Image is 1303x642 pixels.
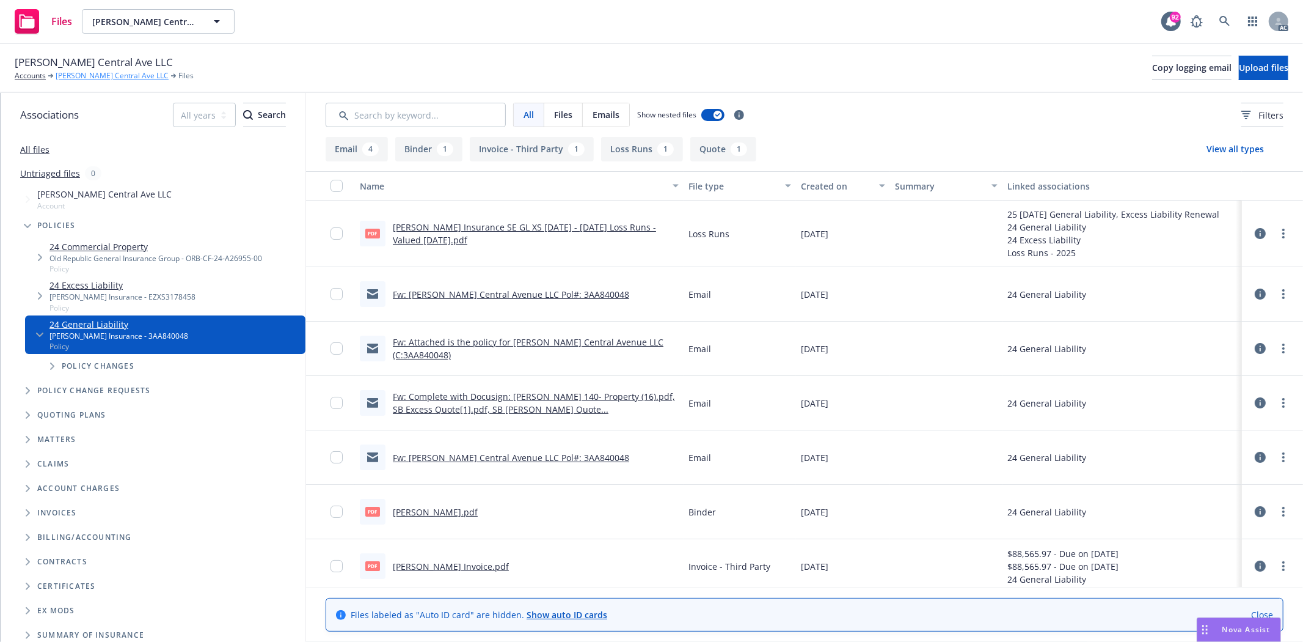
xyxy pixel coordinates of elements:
span: Email [688,397,711,410]
span: Files [178,70,194,81]
span: Account [37,201,172,211]
div: 24 General Liability [1007,221,1219,234]
span: pdf [365,507,380,516]
span: [DATE] [801,560,828,573]
a: Fw: [PERSON_NAME] Central Avenue LLC Pol#: 3AA840048 [393,452,629,463]
div: 24 Excess Liability [1007,234,1219,246]
a: more [1276,450,1291,465]
div: Old Republic General Insurance Group - ORB-CF-24-A26955-00 [49,253,262,264]
button: [PERSON_NAME] Central Ave LLC [82,9,235,34]
div: Drag to move [1197,618,1213,641]
div: 92 [1170,12,1181,23]
input: Toggle Row Selected [330,397,343,409]
button: Linked associations [1002,171,1242,201]
div: Summary [895,180,984,193]
div: Search [243,103,286,127]
button: File type [684,171,796,201]
div: Tree Example [1,185,305,525]
span: Email [688,288,711,301]
span: Copy logging email [1152,62,1232,73]
a: Report a Bug [1184,9,1209,34]
div: File type [688,180,778,193]
span: pdf [365,561,380,570]
span: Quoting plans [37,411,106,419]
div: 4 [362,142,379,156]
a: more [1276,396,1291,410]
span: [DATE] [801,288,828,301]
a: [PERSON_NAME] Central Ave LLC [56,70,169,81]
span: Show nested files [637,109,696,120]
span: Ex Mods [37,607,75,614]
button: View all types [1187,137,1283,161]
div: Loss Runs - 2025 [1007,246,1219,259]
span: [DATE] [801,227,828,240]
a: 24 Excess Liability [49,279,195,292]
div: Created on [801,180,872,193]
span: Associations [20,107,79,123]
span: Claims [37,460,69,468]
span: [DATE] [801,506,828,518]
div: 24 General Liability [1007,506,1086,518]
a: more [1276,504,1291,519]
span: [DATE] [801,451,828,464]
div: 0 [85,166,101,180]
span: Account charges [37,485,120,492]
a: [PERSON_NAME] Insurance SE GL XS [DATE] - [DATE] Loss Runs - Valued [DATE].pdf [393,221,656,246]
span: Email [688,451,711,464]
button: Name [355,171,684,201]
span: [PERSON_NAME] Central Ave LLC [15,54,173,70]
div: 1 [437,142,453,156]
div: Name [360,180,665,193]
span: Policy change requests [37,387,150,394]
a: Files [10,4,77,39]
input: Search by keyword... [326,103,506,127]
span: Invoice - Third Party [688,560,770,573]
button: Copy logging email [1152,56,1232,80]
button: SearchSearch [243,103,286,127]
span: Certificates [37,583,95,590]
a: more [1276,341,1291,356]
button: Loss Runs [601,137,683,161]
div: $88,565.97 - Due on [DATE] [1007,560,1119,573]
a: Close [1251,608,1273,621]
a: Search [1213,9,1237,34]
span: Matters [37,436,76,443]
svg: Search [243,110,253,120]
span: Billing/Accounting [37,534,132,541]
button: Filters [1241,103,1283,127]
div: 1 [657,142,674,156]
span: Loss Runs [688,227,729,240]
a: more [1276,287,1291,301]
a: more [1276,226,1291,241]
span: Nova Assist [1222,624,1271,635]
div: 1 [568,142,585,156]
button: Binder [395,137,462,161]
a: Switch app [1241,9,1265,34]
a: [PERSON_NAME].pdf [393,506,478,518]
input: Select all [330,180,343,192]
a: Fw: [PERSON_NAME] Central Avenue LLC Pol#: 3AA840048 [393,289,629,300]
a: Untriaged files [20,167,80,180]
a: Fw: Attached is the policy for [PERSON_NAME] Central Avenue LLC (C:3AA840048) [393,336,663,361]
a: Accounts [15,70,46,81]
span: All [524,108,534,121]
a: All files [20,144,49,155]
span: Policies [37,222,76,229]
span: Emails [593,108,619,121]
span: Invoices [37,509,77,517]
button: Upload files [1239,56,1288,80]
div: [PERSON_NAME] Insurance - EZXS3178458 [49,292,195,302]
span: [PERSON_NAME] Central Ave LLC [92,15,198,28]
span: Policy [49,264,262,274]
span: Policy [49,303,195,313]
span: Files [51,17,72,26]
span: Email [688,342,711,355]
div: 24 General Liability [1007,288,1086,301]
a: more [1276,559,1291,574]
button: Created on [796,171,890,201]
input: Toggle Row Selected [330,288,343,300]
span: Policy [49,341,188,352]
span: Filters [1241,109,1283,122]
a: 24 Commercial Property [49,240,262,253]
a: [PERSON_NAME] Invoice.pdf [393,561,509,572]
